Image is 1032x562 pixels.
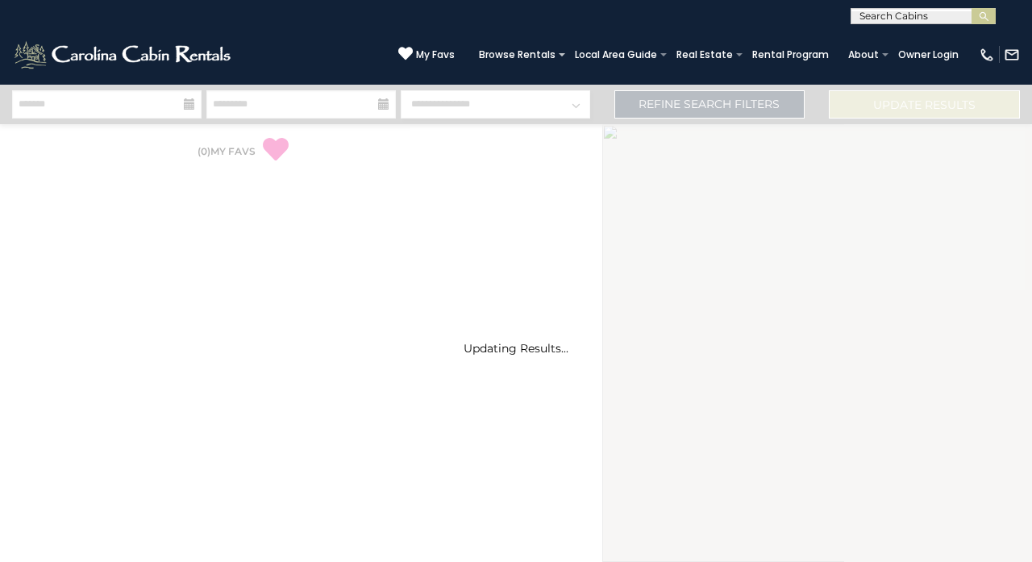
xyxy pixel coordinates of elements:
a: Owner Login [890,44,967,66]
a: Local Area Guide [567,44,665,66]
a: Browse Rentals [471,44,564,66]
a: My Favs [398,46,455,63]
img: mail-regular-white.png [1004,47,1020,63]
img: phone-regular-white.png [979,47,995,63]
a: About [840,44,887,66]
img: White-1-2.png [12,39,235,71]
span: My Favs [416,48,455,62]
a: Real Estate [668,44,741,66]
a: Rental Program [744,44,837,66]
